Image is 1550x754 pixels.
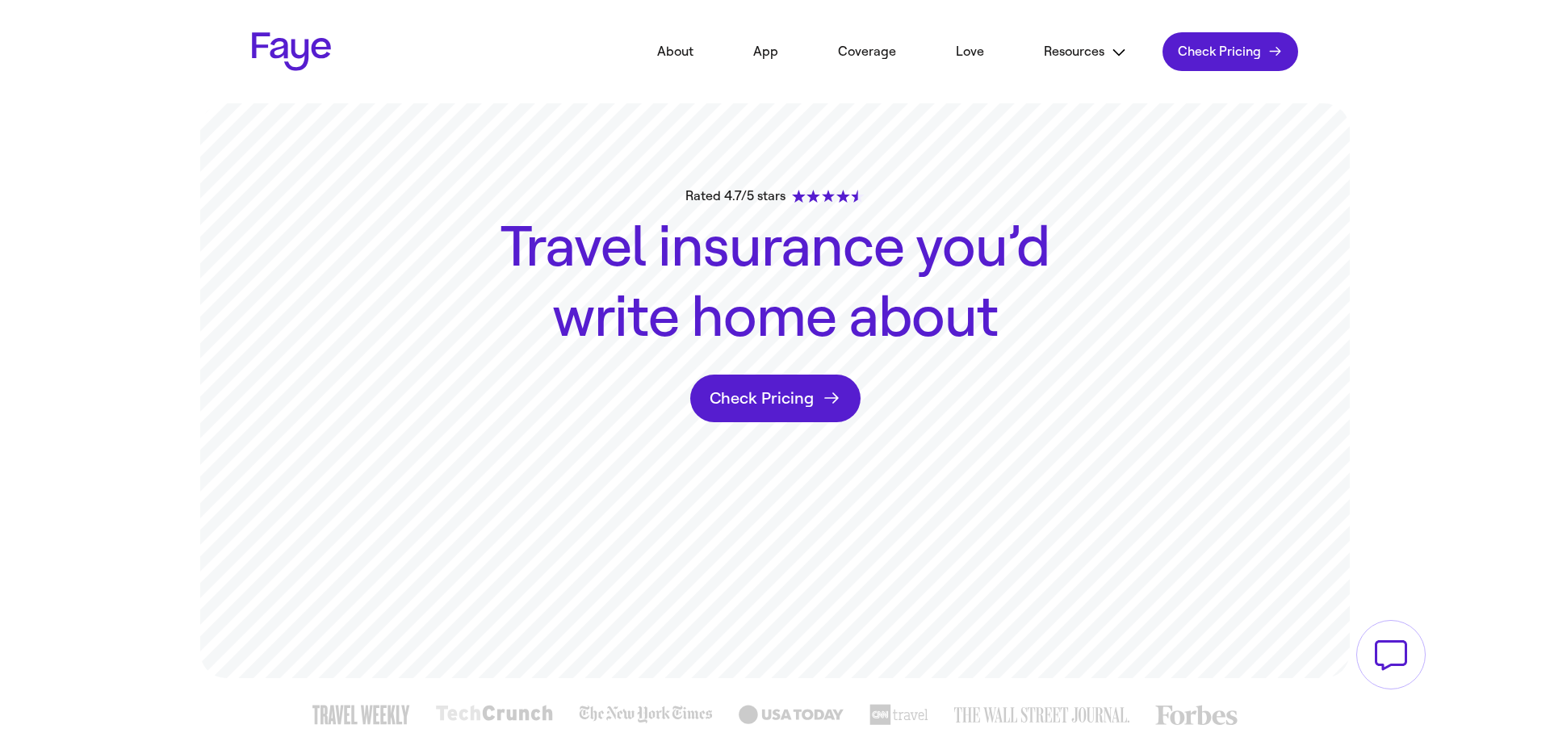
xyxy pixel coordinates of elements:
[690,375,861,422] a: Check Pricing
[484,212,1066,354] h1: Travel insurance you’d write home about
[710,388,814,408] span: Check Pricing
[1020,34,1151,70] button: Resources
[633,34,718,69] a: About
[1162,32,1298,71] a: Check Pricing
[729,34,802,69] a: App
[1178,44,1261,60] span: Check Pricing
[932,34,1008,69] a: Love
[252,32,331,71] a: Faye Logo
[814,34,920,69] a: Coverage
[685,186,865,206] div: Rated 4.7/5 stars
